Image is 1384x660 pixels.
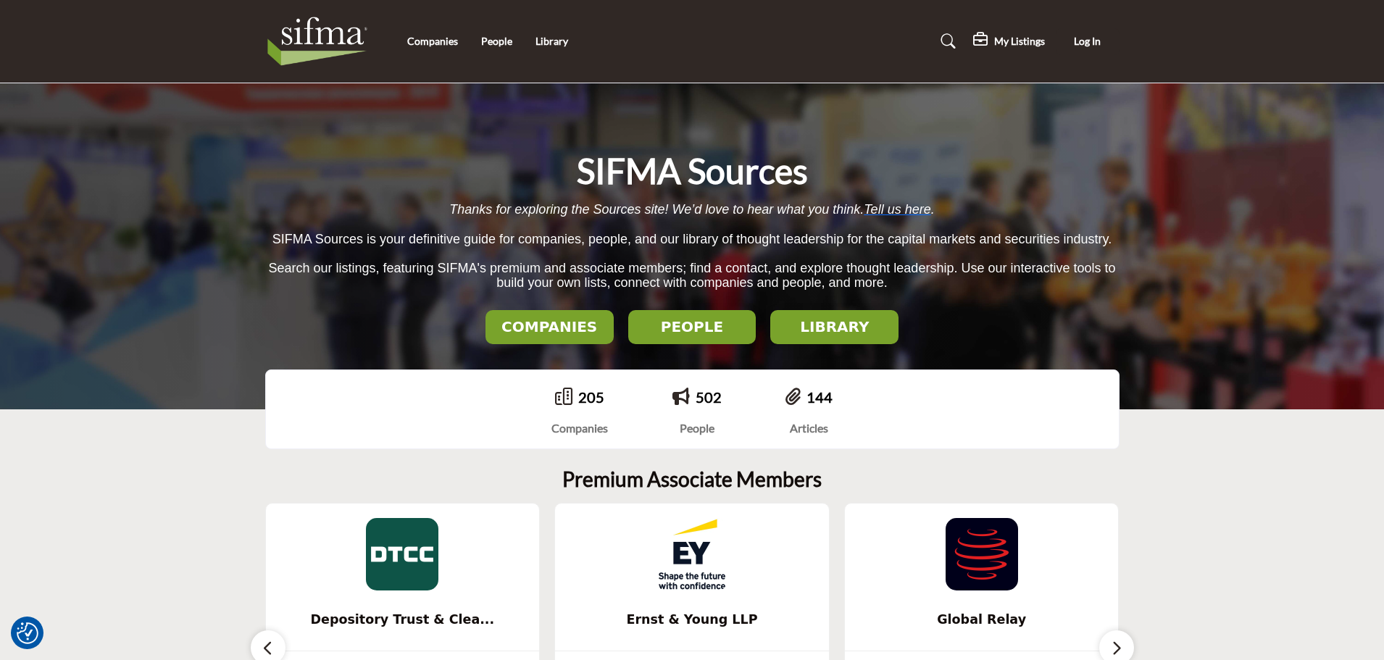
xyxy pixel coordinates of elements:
[366,518,438,590] img: Depository Trust & Clearing Corporation (DTCC)
[551,419,608,437] div: Companies
[577,149,808,193] h1: SIFMA Sources
[17,622,38,644] img: Revisit consent button
[946,518,1018,590] img: Global Relay
[845,601,1119,639] a: Global Relay
[867,610,1097,629] span: Global Relay
[578,388,604,406] a: 205
[481,35,512,47] a: People
[775,318,894,335] h2: LIBRARY
[449,202,934,217] span: Thanks for exploring the Sources site! We’d love to hear what you think. .
[696,388,722,406] a: 502
[490,318,609,335] h2: COMPANIES
[562,467,822,492] h2: Premium Associate Members
[535,35,568,47] a: Library
[1056,28,1120,55] button: Log In
[628,310,756,344] button: PEOPLE
[656,518,728,590] img: Ernst & Young LLP
[864,202,930,217] a: Tell us here
[288,610,518,629] span: Depository Trust & Clea...
[268,261,1115,291] span: Search our listings, featuring SIFMA's premium and associate members; find a contact, and explore...
[633,318,752,335] h2: PEOPLE
[272,232,1112,246] span: SIFMA Sources is your definitive guide for companies, people, and our library of thought leadersh...
[485,310,614,344] button: COMPANIES
[927,30,965,53] a: Search
[555,601,829,639] a: Ernst & Young LLP
[806,388,833,406] a: 144
[770,310,899,344] button: LIBRARY
[17,622,38,644] button: Consent Preferences
[994,35,1045,48] h5: My Listings
[577,601,807,639] b: Ernst & Young LLP
[288,601,518,639] b: Depository Trust & Clearing Corporation (DTCC)
[867,601,1097,639] b: Global Relay
[973,33,1045,50] div: My Listings
[1074,35,1101,47] span: Log In
[265,12,378,70] img: Site Logo
[407,35,458,47] a: Companies
[266,601,540,639] a: Depository Trust & Clea...
[577,610,807,629] span: Ernst & Young LLP
[785,419,833,437] div: Articles
[672,419,722,437] div: People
